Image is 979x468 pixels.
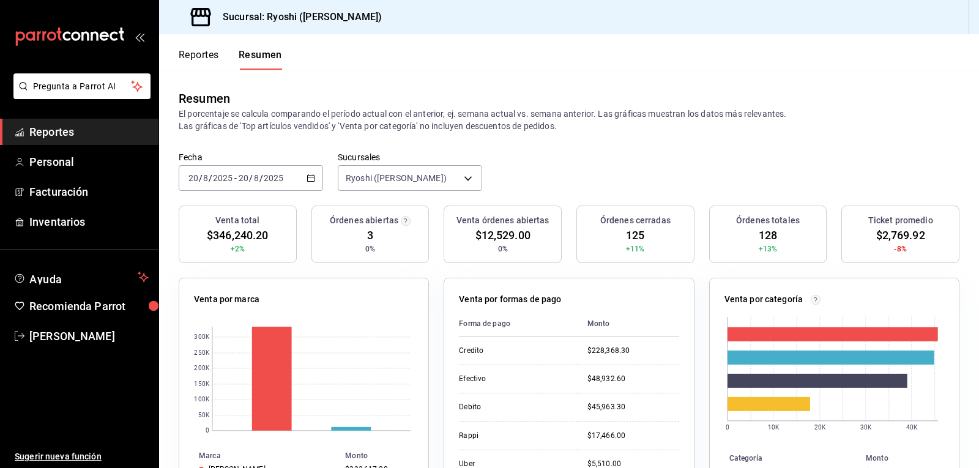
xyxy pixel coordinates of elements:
button: Pregunta a Parrot AI [13,73,151,99]
text: 0 [726,424,729,431]
span: / [209,173,212,183]
span: Pregunta a Parrot AI [33,80,132,93]
text: 30K [860,424,871,431]
span: Ryoshi ([PERSON_NAME]) [346,172,447,184]
text: 0 [206,428,209,434]
input: -- [253,173,259,183]
p: Venta por marca [194,293,259,306]
span: Inventarios [29,214,149,230]
text: 40K [906,424,917,431]
text: 100K [194,396,209,403]
h3: Sucursal: Ryoshi ([PERSON_NAME]) [213,10,382,24]
span: 0% [365,243,375,254]
div: Resumen [179,89,230,108]
div: Credito [459,346,567,356]
h3: Venta órdenes abiertas [456,214,549,227]
span: Sugerir nueva función [15,450,149,463]
text: 50K [198,412,210,419]
p: El porcentaje se calcula comparando el período actual con el anterior, ej. semana actual vs. sema... [179,108,959,132]
input: ---- [263,173,284,183]
p: Venta por categoría [724,293,803,306]
span: / [259,173,263,183]
input: -- [203,173,209,183]
text: 10K [767,424,779,431]
span: / [249,173,253,183]
span: +2% [231,243,245,254]
input: -- [188,173,199,183]
text: 150K [194,381,209,388]
div: $48,932.60 [587,374,679,384]
span: Recomienda Parrot [29,298,149,314]
span: $12,529.00 [475,227,530,243]
h3: Órdenes cerradas [600,214,671,227]
h3: Ticket promedio [868,214,933,227]
a: Pregunta a Parrot AI [9,89,151,102]
input: -- [238,173,249,183]
th: Monto [861,451,959,465]
span: +11% [626,243,645,254]
span: Facturación [29,184,149,200]
span: / [199,173,203,183]
span: 0% [498,243,508,254]
text: 300K [194,334,209,341]
h3: Órdenes abiertas [330,214,398,227]
span: [PERSON_NAME] [29,328,149,344]
text: 200K [194,365,209,372]
text: 20K [814,424,825,431]
p: Venta por formas de pago [459,293,561,306]
span: +13% [759,243,778,254]
label: Fecha [179,153,323,162]
h3: Venta total [215,214,259,227]
th: Marca [179,449,340,462]
th: Monto [340,449,428,462]
span: - [234,173,237,183]
th: Monto [578,311,679,337]
h3: Órdenes totales [736,214,800,227]
label: Sucursales [338,153,482,162]
button: open_drawer_menu [135,32,144,42]
th: Forma de pago [459,311,577,337]
input: ---- [212,173,233,183]
text: 250K [194,350,209,357]
span: $2,769.92 [876,227,925,243]
span: 125 [626,227,644,243]
th: Categoría [710,451,861,465]
div: $228,368.30 [587,346,679,356]
button: Resumen [239,49,282,70]
div: Efectivo [459,374,567,384]
span: Reportes [29,124,149,140]
div: Rappi [459,431,567,441]
div: navigation tabs [179,49,282,70]
span: $346,240.20 [207,227,268,243]
div: $45,963.30 [587,402,679,412]
span: Ayuda [29,270,133,284]
div: $17,466.00 [587,431,679,441]
div: Debito [459,402,567,412]
button: Reportes [179,49,219,70]
span: 3 [367,227,373,243]
span: Personal [29,154,149,170]
span: -8% [894,243,906,254]
span: 128 [759,227,777,243]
